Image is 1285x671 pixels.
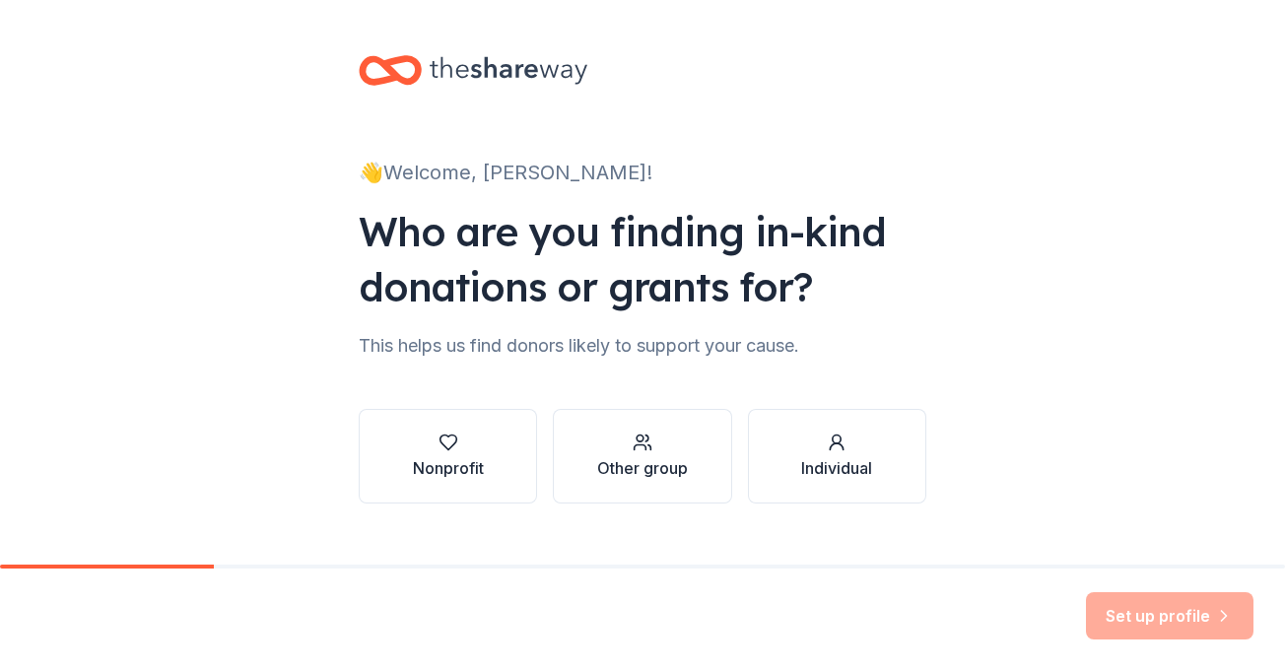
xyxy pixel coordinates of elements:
[413,456,484,480] div: Nonprofit
[553,409,731,503] button: Other group
[359,330,926,362] div: This helps us find donors likely to support your cause.
[597,456,688,480] div: Other group
[801,456,872,480] div: Individual
[359,157,926,188] div: 👋 Welcome, [PERSON_NAME]!
[359,409,537,503] button: Nonprofit
[359,204,926,314] div: Who are you finding in-kind donations or grants for?
[748,409,926,503] button: Individual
